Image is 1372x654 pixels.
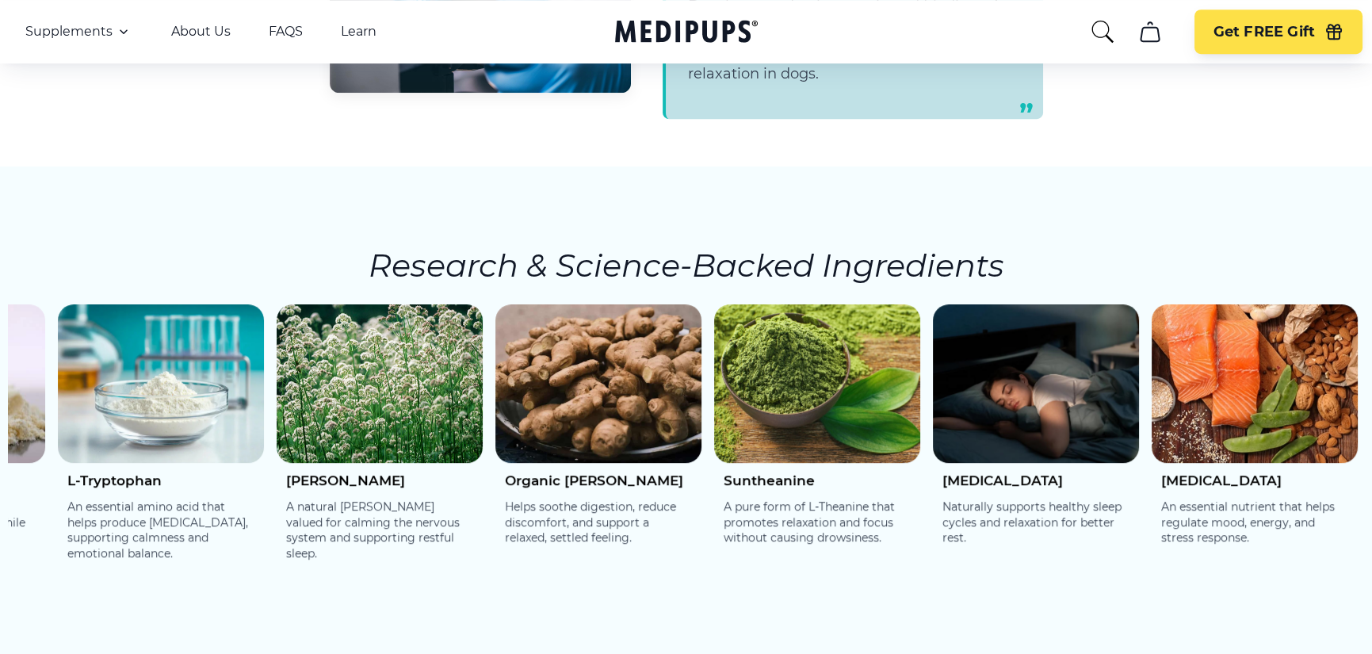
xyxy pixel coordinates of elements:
[1161,499,1348,546] p: An essential nutrient that helps regulate mood, energy, and stress response.
[505,499,692,546] p: Helps soothe digestion, reduce discomfort, and support a relaxed, settled feeling.
[369,243,1004,289] h3: Research & Science-Backed Ingredients
[286,472,473,488] h4: [PERSON_NAME]
[1213,23,1315,41] span: Get FREE Gift
[1090,19,1115,44] button: search
[724,499,911,546] p: A pure form of L-Theanine that promotes relaxation and focus without causing drowsiness.
[58,304,264,463] img: L-Tryptophan
[67,472,254,488] h4: L-Tryptophan
[277,304,483,463] img: Valerian Root
[1194,10,1362,54] button: Get FREE Gift
[1131,13,1169,51] button: cart
[505,472,692,488] h4: Organic [PERSON_NAME]
[1161,472,1348,488] h4: [MEDICAL_DATA]
[615,17,758,49] a: Medipups
[171,24,231,40] a: About Us
[495,304,701,463] img: Organic Ginger Root
[724,472,911,488] h4: Suntheanine
[714,304,920,463] img: Suntheanine
[933,304,1139,463] img: Melatonin
[269,24,303,40] a: FAQS
[341,24,376,40] a: Learn
[25,24,113,40] span: Supplements
[942,472,1129,488] h4: [MEDICAL_DATA]
[1019,100,1034,128] span: ”
[25,22,133,41] button: Supplements
[942,499,1129,546] p: Naturally supports healthy sleep cycles and relaxation for better rest.
[67,499,254,561] p: An essential amino acid that helps produce [MEDICAL_DATA], supporting calmness and emotional bala...
[286,499,473,561] p: A natural [PERSON_NAME] valued for calming the nervous system and supporting restful sleep.
[1152,304,1358,463] img: Vitamin B1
